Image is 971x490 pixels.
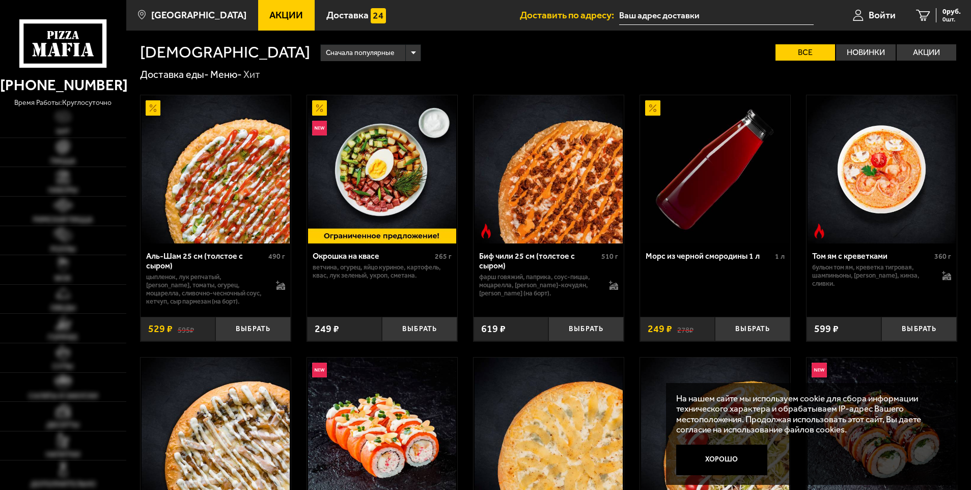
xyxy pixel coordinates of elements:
[479,251,599,270] div: Биф чили 25 см (толстое с сыром)
[812,251,932,261] div: Том ям с креветками
[435,252,452,261] span: 265 г
[481,324,506,334] span: 619 ₽
[371,8,386,23] img: 15daf4d41897b9f0e9f617042186c801.svg
[808,95,956,243] img: Том ям с креветками
[676,393,941,435] p: На нашем сайте мы используем cookie для сбора информации технического характера и обрабатываем IP...
[148,324,173,334] span: 529 ₽
[475,95,623,243] img: Биф чили 25 см (толстое с сыром)
[52,363,73,370] span: Супы
[56,128,70,135] span: Хит
[50,305,76,312] span: Обеды
[812,363,827,378] img: Новинка
[210,68,242,80] a: Меню-
[243,68,260,81] div: Хит
[645,100,660,116] img: Акционный
[313,263,452,280] p: ветчина, огурец, яйцо куриное, картофель, квас, лук зеленый, укроп, сметана.
[775,252,785,261] span: 1 л
[46,422,79,429] span: Десерты
[29,393,98,400] span: Салаты и закуски
[326,43,394,63] span: Сначала популярные
[676,445,767,475] button: Хорошо
[313,251,432,261] div: Окрошка на квасе
[812,263,932,288] p: бульон том ям, креветка тигровая, шампиньоны, [PERSON_NAME], кинза, сливки.
[548,317,624,342] button: Выбрать
[942,16,961,22] span: 0 шт.
[140,68,209,80] a: Доставка еды-
[215,317,291,342] button: Выбрать
[474,95,624,243] a: Острое блюдоБиф чили 25 см (толстое с сыром)
[146,251,266,270] div: Аль-Шам 25 см (толстое с сыром)
[46,451,80,458] span: Напитки
[141,95,291,243] a: АкционныйАль-Шам 25 см (толстое с сыром)
[48,334,78,341] span: Горячее
[142,95,290,243] img: Аль-Шам 25 см (толстое с сыром)
[775,44,835,61] label: Все
[268,252,285,261] span: 490 г
[479,224,494,239] img: Острое блюдо
[934,252,951,261] span: 360 г
[315,324,339,334] span: 249 ₽
[619,6,813,25] input: Ваш адрес доставки
[326,10,369,20] span: Доставка
[146,100,161,116] img: Акционный
[307,95,457,243] a: АкционныйНовинкаОкрошка на квасе
[382,317,457,342] button: Выбрать
[312,100,327,116] img: Акционный
[479,273,599,297] p: фарш говяжий, паприка, соус-пицца, моцарелла, [PERSON_NAME]-кочудян, [PERSON_NAME] (на борт).
[648,324,672,334] span: 249 ₽
[641,95,789,243] img: Морс из черной смородины 1 л
[814,324,839,334] span: 599 ₽
[48,187,78,194] span: Наборы
[308,95,456,243] img: Окрошка на квасе
[640,95,790,243] a: АкционныйМорс из черной смородины 1 л
[601,252,618,261] span: 510 г
[677,324,693,334] s: 278 ₽
[146,273,266,306] p: цыпленок, лук репчатый, [PERSON_NAME], томаты, огурец, моцарелла, сливочно-чесночный соус, кетчуп...
[869,10,896,20] span: Войти
[140,44,310,61] h1: [DEMOGRAPHIC_DATA]
[50,158,75,165] span: Пицца
[881,317,957,342] button: Выбрать
[715,317,790,342] button: Выбрать
[33,216,93,224] span: Римская пицца
[312,121,327,136] img: Новинка
[178,324,194,334] s: 595 ₽
[942,8,961,15] span: 0 руб.
[897,44,956,61] label: Акции
[812,224,827,239] img: Острое блюдо
[54,275,71,282] span: WOK
[807,95,957,243] a: Острое блюдоТом ям с креветками
[520,10,619,20] span: Доставить по адресу:
[269,10,303,20] span: Акции
[312,363,327,378] img: Новинка
[646,251,772,261] div: Морс из черной смородины 1 л
[50,246,76,253] span: Роллы
[31,481,96,488] span: Дополнительно
[151,10,246,20] span: [GEOGRAPHIC_DATA]
[836,44,896,61] label: Новинки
